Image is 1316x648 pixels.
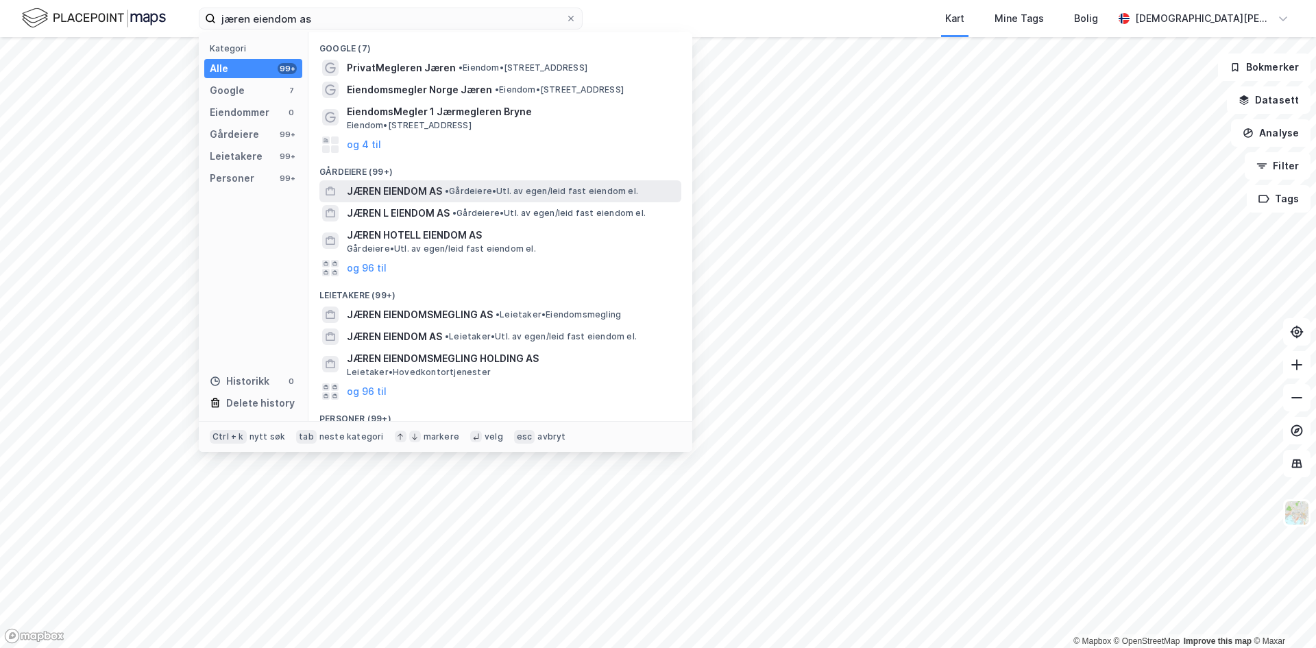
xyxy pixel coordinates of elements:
[1227,86,1311,114] button: Datasett
[286,85,297,96] div: 7
[496,309,500,320] span: •
[1074,10,1098,27] div: Bolig
[319,431,384,442] div: neste kategori
[445,331,449,341] span: •
[278,151,297,162] div: 99+
[210,43,302,53] div: Kategori
[537,431,565,442] div: avbryt
[278,129,297,140] div: 99+
[347,350,676,367] span: JÆREN EIENDOMSMEGLING HOLDING AS
[286,376,297,387] div: 0
[4,628,64,644] a: Mapbox homepage
[485,431,503,442] div: velg
[210,373,269,389] div: Historikk
[1247,582,1316,648] div: Kontrollprogram for chat
[347,104,676,120] span: EiendomsMegler 1 Jærmegleren Bryne
[210,430,247,444] div: Ctrl + k
[347,205,450,221] span: JÆREN L EIENDOM AS
[308,279,692,304] div: Leietakere (99+)
[210,104,269,121] div: Eiendommer
[347,260,387,276] button: og 96 til
[945,10,964,27] div: Kart
[210,126,259,143] div: Gårdeiere
[445,331,637,342] span: Leietaker • Utl. av egen/leid fast eiendom el.
[296,430,317,444] div: tab
[995,10,1044,27] div: Mine Tags
[495,84,499,95] span: •
[347,183,442,200] span: JÆREN EIENDOM AS
[249,431,286,442] div: nytt søk
[514,430,535,444] div: esc
[1114,636,1180,646] a: OpenStreetMap
[22,6,166,30] img: logo.f888ab2527a4732fd821a326f86c7f29.svg
[459,62,587,73] span: Eiendom • [STREET_ADDRESS]
[286,107,297,118] div: 0
[452,208,456,218] span: •
[308,156,692,180] div: Gårdeiere (99+)
[495,84,624,95] span: Eiendom • [STREET_ADDRESS]
[308,32,692,57] div: Google (7)
[210,148,263,165] div: Leietakere
[1184,636,1252,646] a: Improve this map
[278,173,297,184] div: 99+
[210,82,245,99] div: Google
[347,243,536,254] span: Gårdeiere • Utl. av egen/leid fast eiendom el.
[347,328,442,345] span: JÆREN EIENDOM AS
[347,82,492,98] span: Eiendomsmegler Norge Jæren
[347,367,491,378] span: Leietaker • Hovedkontortjenester
[1218,53,1311,81] button: Bokmerker
[1245,152,1311,180] button: Filter
[424,431,459,442] div: markere
[1247,582,1316,648] iframe: Chat Widget
[1073,636,1111,646] a: Mapbox
[216,8,565,29] input: Søk på adresse, matrikkel, gårdeiere, leietakere eller personer
[445,186,449,196] span: •
[347,383,387,400] button: og 96 til
[1231,119,1311,147] button: Analyse
[278,63,297,74] div: 99+
[445,186,638,197] span: Gårdeiere • Utl. av egen/leid fast eiendom el.
[459,62,463,73] span: •
[347,307,493,323] span: JÆREN EIENDOMSMEGLING AS
[308,403,692,427] div: Personer (99+)
[210,60,228,77] div: Alle
[347,120,472,131] span: Eiendom • [STREET_ADDRESS]
[347,227,676,243] span: JÆREN HOTELL EIENDOM AS
[347,136,381,153] button: og 4 til
[226,395,295,411] div: Delete history
[210,170,254,187] div: Personer
[1135,10,1272,27] div: [DEMOGRAPHIC_DATA][PERSON_NAME][DEMOGRAPHIC_DATA]
[1284,500,1310,526] img: Z
[496,309,621,320] span: Leietaker • Eiendomsmegling
[1247,185,1311,213] button: Tags
[347,60,456,76] span: PrivatMegleren Jæren
[452,208,646,219] span: Gårdeiere • Utl. av egen/leid fast eiendom el.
